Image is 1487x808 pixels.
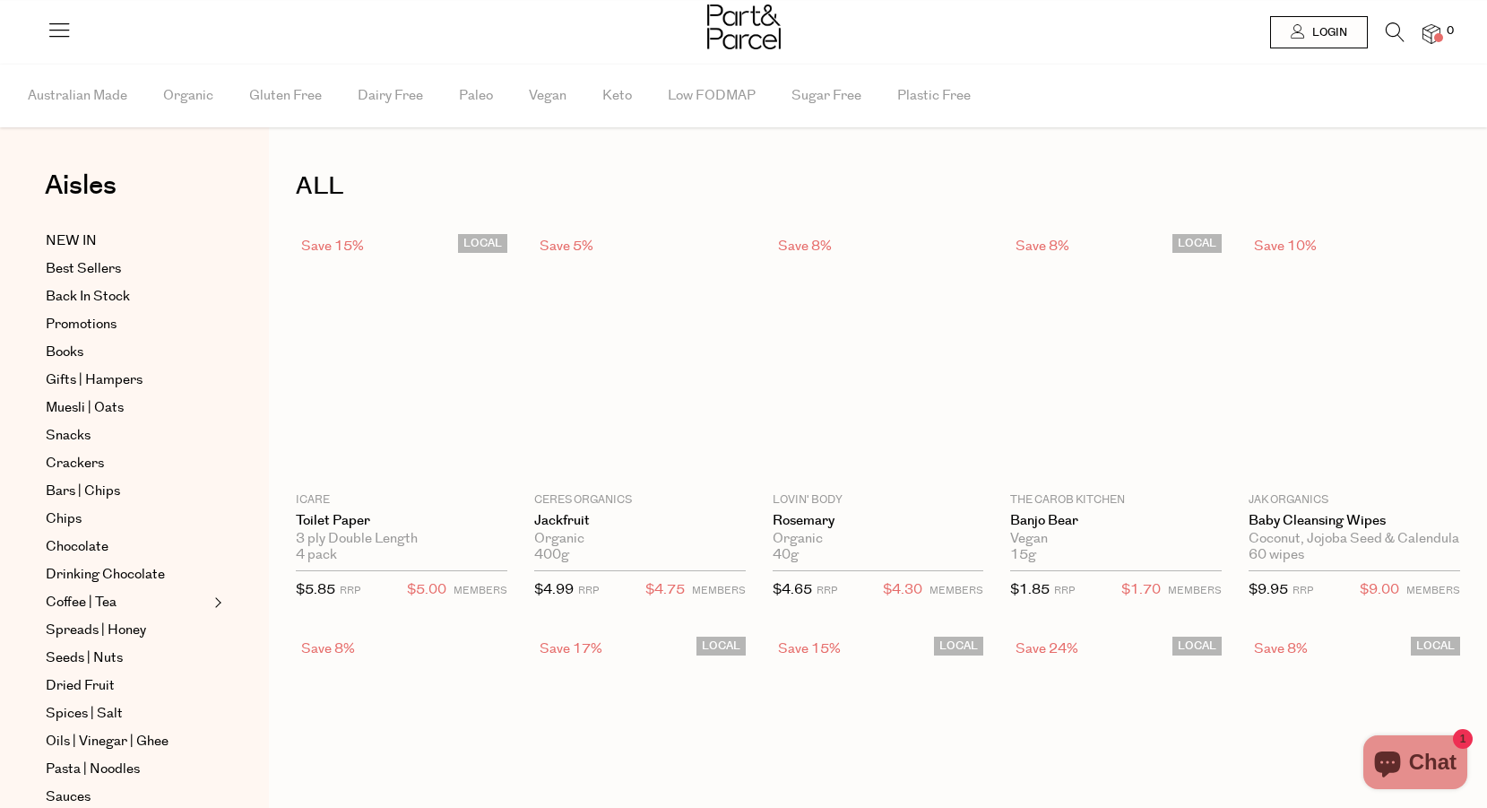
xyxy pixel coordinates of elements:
[296,492,507,508] p: icare
[529,65,566,127] span: Vegan
[1010,547,1036,563] span: 15g
[817,584,837,597] small: RRP
[773,580,812,599] span: $4.65
[1010,637,1084,661] div: Save 24%
[773,547,799,563] span: 40g
[578,584,599,597] small: RRP
[1121,578,1161,602] span: $1.70
[1292,584,1313,597] small: RRP
[458,234,507,253] span: LOCAL
[46,647,123,669] span: Seeds | Nuts
[773,637,846,661] div: Save 15%
[296,637,360,661] div: Save 8%
[1360,578,1399,602] span: $9.00
[934,637,983,656] span: LOCAL
[46,230,97,252] span: NEW IN
[296,234,369,258] div: Save 15%
[46,286,209,308] a: Back In Stock
[45,172,117,217] a: Aisles
[1010,580,1050,599] span: $1.85
[534,492,746,508] p: Ceres Organics
[46,481,120,502] span: Bars | Chips
[296,166,1460,207] h1: ALL
[1168,584,1222,597] small: MEMBERS
[696,637,746,656] span: LOCAL
[1249,234,1322,258] div: Save 10%
[46,564,165,586] span: Drinking Chocolate
[46,397,124,419] span: Muesli | Oats
[46,759,140,780] span: Pasta | Noodles
[1054,584,1075,597] small: RRP
[46,731,169,752] span: Oils | Vinegar | Ghee
[1172,234,1222,253] span: LOCAL
[46,786,91,808] span: Sauces
[46,536,209,558] a: Chocolate
[46,759,209,780] a: Pasta | Noodles
[1172,637,1222,656] span: LOCAL
[1354,761,1355,762] img: Banjo Bear
[210,592,222,613] button: Expand/Collapse Coffee | Tea
[46,703,123,725] span: Spices | Salt
[46,369,209,391] a: Gifts | Hampers
[46,508,209,530] a: Chips
[1411,637,1460,656] span: LOCAL
[1249,492,1460,508] p: Jak Organics
[46,508,82,530] span: Chips
[46,425,209,447] a: Snacks
[692,584,746,597] small: MEMBERS
[46,286,130,308] span: Back In Stock
[46,369,143,391] span: Gifts | Hampers
[602,65,632,127] span: Keto
[883,578,922,602] span: $4.30
[401,761,402,762] img: Red Chilli Powder
[46,675,209,697] a: Dried Fruit
[1010,531,1222,547] div: Vegan
[296,513,507,529] a: Toilet Paper
[249,65,322,127] span: Gluten Free
[639,761,640,762] img: Beef Bone Broth
[459,65,493,127] span: Paleo
[1010,492,1222,508] p: The Carob Kitchen
[1406,584,1460,597] small: MEMBERS
[1249,531,1460,547] div: Coconut, Jojoba Seed & Calendula Oil
[46,230,209,252] a: NEW IN
[1422,24,1440,43] a: 0
[929,584,983,597] small: MEMBERS
[407,578,446,602] span: $5.00
[46,314,209,335] a: Promotions
[534,547,569,563] span: 400g
[773,492,984,508] p: Lovin' Body
[454,584,507,597] small: MEMBERS
[1116,761,1117,762] img: Dog Waste Bags
[46,258,209,280] a: Best Sellers
[340,584,360,597] small: RRP
[46,620,146,641] span: Spreads | Honey
[46,564,209,586] a: Drinking Chocolate
[296,531,507,547] div: 3 ply Double Length
[46,342,83,363] span: Books
[1010,513,1222,529] a: Banjo Bear
[46,536,108,558] span: Chocolate
[1249,637,1313,661] div: Save 8%
[46,592,209,613] a: Coffee | Tea
[534,513,746,529] a: Jackfruit
[534,580,574,599] span: $4.99
[46,786,209,808] a: Sauces
[1358,735,1473,794] inbox-online-store-chat: Shopify online store chat
[46,453,104,474] span: Crackers
[46,731,209,752] a: Oils | Vinegar | Ghee
[46,397,209,419] a: Muesli | Oats
[296,580,335,599] span: $5.85
[46,314,117,335] span: Promotions
[46,258,121,280] span: Best Sellers
[46,425,91,447] span: Snacks
[773,513,984,529] a: Rosemary
[791,65,861,127] span: Sugar Free
[296,547,337,563] span: 4 pack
